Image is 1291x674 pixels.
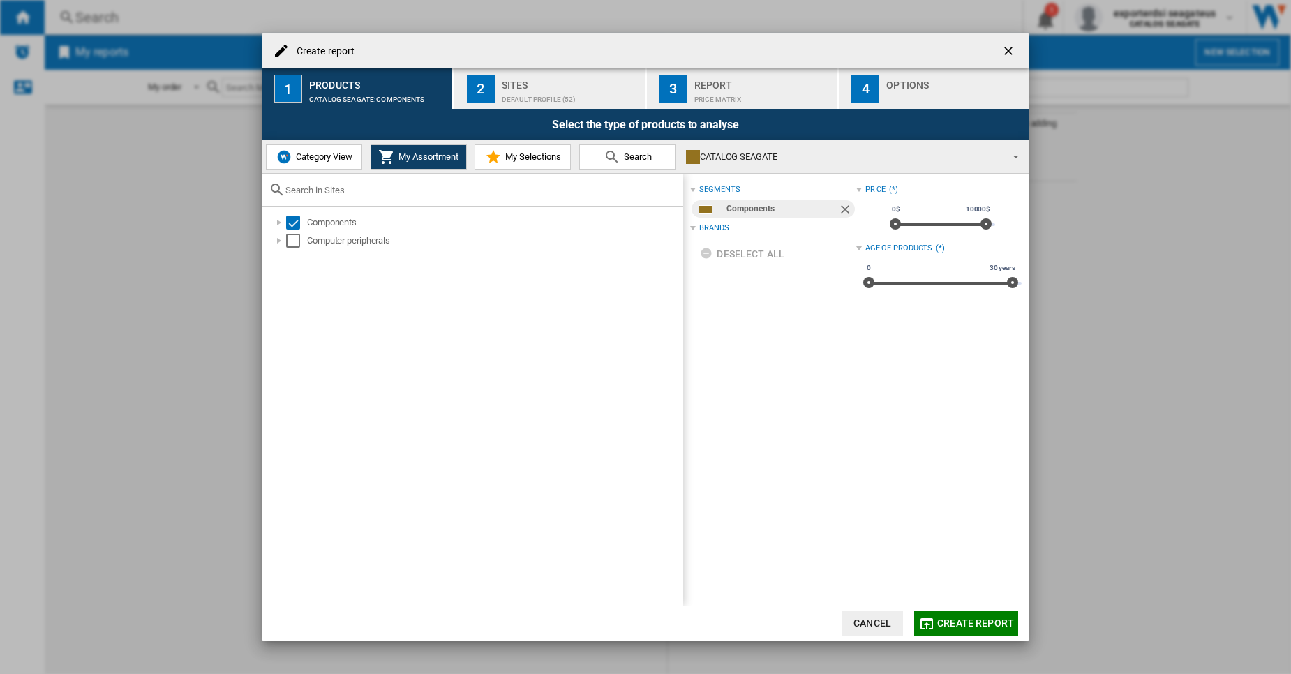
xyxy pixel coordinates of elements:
[502,74,639,89] div: Sites
[620,151,652,162] span: Search
[839,68,1029,109] button: 4 Options
[694,89,832,103] div: Price Matrix
[700,241,784,267] div: Deselect all
[475,144,571,170] button: My Selections
[502,89,639,103] div: Default profile (52)
[865,184,886,195] div: Price
[266,144,362,170] button: Category View
[696,241,789,267] button: Deselect all
[996,37,1024,65] button: getI18NText('BUTTONS.CLOSE_DIALOG')
[890,204,902,215] span: 0$
[865,243,933,254] div: Age of products
[454,68,646,109] button: 2 Sites Default profile (52)
[686,147,1001,167] div: CATALOG SEAGATE
[964,204,992,215] span: 10000$
[285,185,676,195] input: Search in Sites
[865,262,873,274] span: 0
[502,151,561,162] span: My Selections
[851,75,879,103] div: 4
[647,68,839,109] button: 3 Report Price Matrix
[276,149,292,165] img: wiser-icon-blue.png
[307,234,681,248] div: Computer peripherals
[699,184,740,195] div: segments
[309,74,447,89] div: Products
[286,234,307,248] md-checkbox: Select
[262,109,1029,140] div: Select the type of products to analyse
[262,68,454,109] button: 1 Products CATALOG SEAGATE:Components
[286,216,307,230] md-checkbox: Select
[937,617,1014,629] span: Create report
[579,144,676,170] button: Search
[290,45,355,59] h4: Create report
[914,611,1018,636] button: Create report
[274,75,302,103] div: 1
[987,262,1017,274] span: 30 years
[842,611,903,636] button: Cancel
[309,89,447,103] div: CATALOG SEAGATE:Components
[699,223,729,234] div: Brands
[838,202,855,219] ng-md-icon: Remove
[886,74,1024,89] div: Options
[694,74,832,89] div: Report
[395,151,458,162] span: My Assortment
[307,216,681,230] div: Components
[371,144,467,170] button: My Assortment
[292,151,352,162] span: Category View
[467,75,495,103] div: 2
[659,75,687,103] div: 3
[1001,44,1018,61] ng-md-icon: getI18NText('BUTTONS.CLOSE_DIALOG')
[726,200,837,218] div: Components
